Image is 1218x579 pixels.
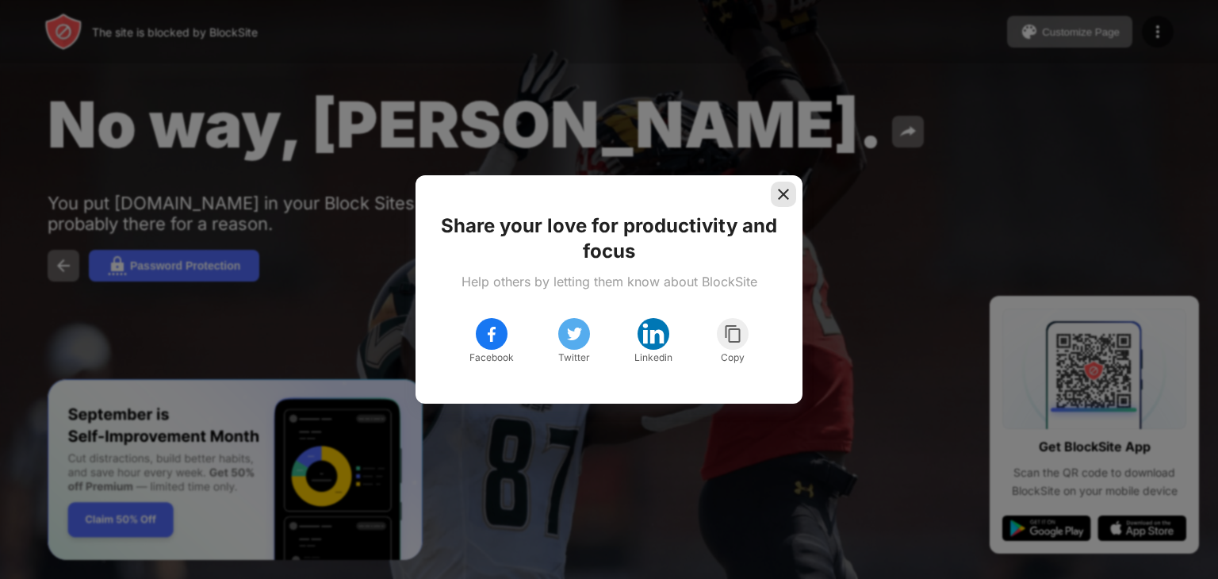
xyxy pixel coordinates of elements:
div: Linkedin [634,350,672,366]
div: Share your love for productivity and focus [435,213,783,264]
img: facebook.svg [482,324,501,343]
div: Copy [721,350,745,366]
div: Twitter [558,350,590,366]
div: Help others by letting them know about BlockSite [462,274,757,289]
img: twitter.svg [565,324,584,343]
img: linkedin.svg [641,321,666,347]
div: Facebook [469,350,514,366]
img: copy.svg [723,324,743,343]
